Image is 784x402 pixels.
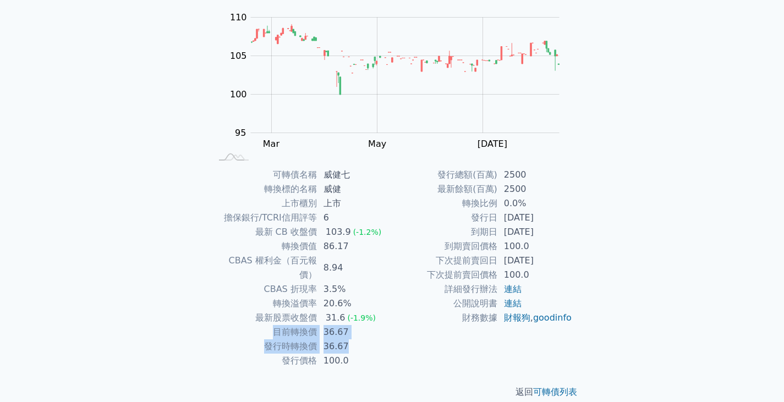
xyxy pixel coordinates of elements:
iframe: Chat Widget [729,349,784,402]
td: 擔保銀行/TCRI信用評等 [212,211,317,225]
a: 連結 [504,298,522,309]
td: 轉換比例 [392,196,497,211]
td: 財務數據 [392,311,497,325]
td: 100.0 [317,354,392,368]
td: , [497,311,573,325]
tspan: Mar [263,139,280,149]
td: 3.5% [317,282,392,296]
tspan: 105 [230,51,247,61]
td: 可轉債名稱 [212,168,317,182]
td: 最新 CB 收盤價 [212,225,317,239]
a: goodinfo [533,312,572,323]
td: 上市 [317,196,392,211]
span: (-1.9%) [347,313,376,322]
td: 目前轉換價 [212,325,317,339]
td: 威健 [317,182,392,196]
td: 2500 [497,182,573,196]
td: 到期賣回價格 [392,239,497,254]
td: 公開說明書 [392,296,497,311]
span: (-1.2%) [353,228,382,236]
tspan: [DATE] [478,139,507,149]
td: 36.67 [317,325,392,339]
p: 返回 [199,386,586,399]
td: 20.6% [317,296,392,311]
td: 發行總額(百萬) [392,168,497,182]
td: [DATE] [497,211,573,225]
tspan: 110 [230,12,247,23]
td: 轉換溢價率 [212,296,317,311]
td: 最新餘額(百萬) [392,182,497,196]
div: 聊天小工具 [729,349,784,402]
td: 最新股票收盤價 [212,311,317,325]
tspan: 100 [230,89,247,100]
td: 2500 [497,168,573,182]
td: 轉換價值 [212,239,317,254]
td: 36.67 [317,339,392,354]
td: 威健七 [317,168,392,182]
td: 6 [317,211,392,225]
td: 發行時轉換價 [212,339,317,354]
tspan: 95 [235,128,246,138]
td: 100.0 [497,268,573,282]
td: CBAS 權利金（百元報價） [212,254,317,282]
td: 轉換標的名稱 [212,182,317,196]
td: 86.17 [317,239,392,254]
td: 發行日 [392,211,497,225]
td: [DATE] [497,225,573,239]
td: CBAS 折現率 [212,282,317,296]
td: 下次提前賣回價格 [392,268,497,282]
tspan: May [368,139,386,149]
td: 0.0% [497,196,573,211]
a: 可轉債列表 [533,387,577,397]
td: 詳細發行辦法 [392,282,497,296]
div: 31.6 [324,311,348,325]
td: 8.94 [317,254,392,282]
td: 上市櫃別 [212,196,317,211]
td: 下次提前賣回日 [392,254,497,268]
td: 100.0 [497,239,573,254]
td: 發行價格 [212,354,317,368]
div: 103.9 [324,225,353,239]
g: Chart [224,12,576,149]
a: 連結 [504,284,522,294]
td: [DATE] [497,254,573,268]
td: 到期日 [392,225,497,239]
a: 財報狗 [504,312,530,323]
